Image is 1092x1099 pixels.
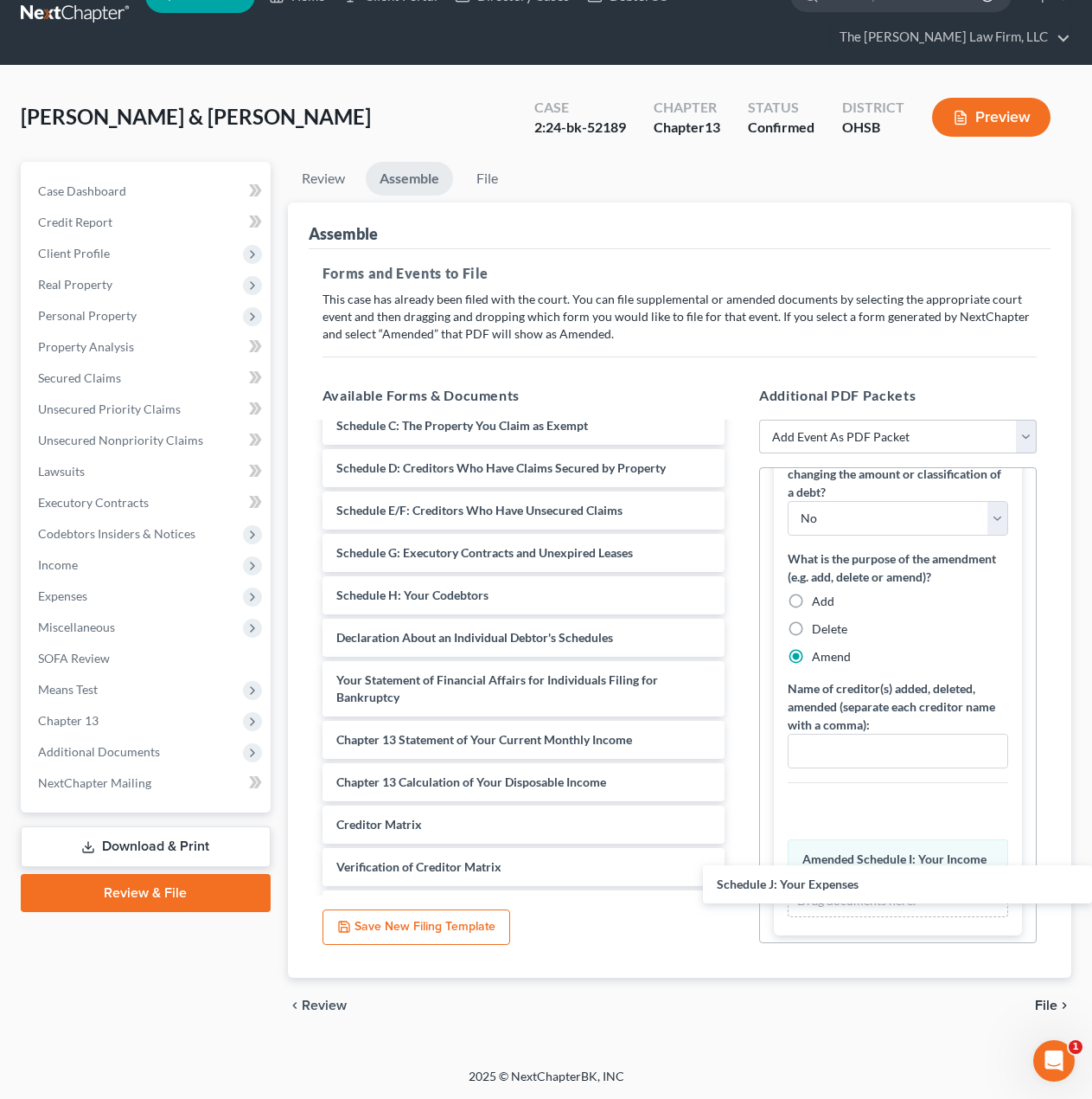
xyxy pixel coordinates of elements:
span: Declaration About an Individual Debtor's Schedules [336,630,613,645]
span: Case Dashboard [38,183,126,198]
span: Verification of Creditor Matrix [336,859,501,874]
button: Preview [932,98,1050,137]
span: Additional Documents [38,744,160,759]
a: Unsecured Nonpriority Claims [24,425,271,456]
div: Status [748,98,814,118]
a: Credit Report [24,207,271,238]
button: chevron_left Review [288,999,364,1012]
div: Chapter [654,98,720,118]
label: Are you adding or deleting creditor(s) or changing the amount or classification of a debt? [788,447,1008,501]
span: Executory Contracts [38,495,149,510]
span: Schedule E/F: Creditors Who Have Unsecured Claims [336,503,623,517]
span: Your Statement of Financial Affairs for Individuals Filing for Bankruptcy [336,672,658,704]
span: Review [302,999,347,1012]
span: Creditor Matrix [336,817,422,832]
div: 2025 © NextChapterBK, INC [54,1068,1039,1099]
p: This case has already been filed with the court. You can file supplemental or amended documents b... [322,291,1037,343]
a: Download & Print [21,826,271,867]
h5: Available Forms & Documents [322,385,725,406]
span: Property Analysis [38,339,134,354]
span: Credit Report [38,215,112,229]
span: Chapter 13 Statement of Your Current Monthly Income [336,732,632,747]
span: 1 [1069,1040,1082,1054]
button: Save New Filing Template [322,909,510,946]
a: Review [288,162,359,196]
span: Amended Schedule I: Your Income [802,852,987,866]
a: NextChapter Mailing [24,768,271,799]
span: Schedule D: Creditors Who Have Claims Secured by Property [336,460,666,475]
a: Secured Claims [24,363,271,394]
span: Unsecured Priority Claims [38,402,181,416]
span: Schedule G: Executory Contracts and Unexpired Leases [336,545,633,560]
span: Unsecured Nonpriority Claims [38,433,203,447]
span: Means Test [38,682,98,697]
i: chevron_right [1057,999,1071,1012]
span: Amend [812,649,851,664]
div: Case [534,98,626,118]
label: Name of creditor(s) added, deleted, amended (separate each creditor name with a comma): [788,679,1008,734]
span: Lawsuits [38,464,85,479]
label: What is the purpose of the amendment (e.g. add, delete or amend)? [788,549,1008,586]
span: Income [38,557,78,572]
div: Confirmed [748,118,814,138]
span: Secured Claims [38,370,121,385]
span: Schedule J: Your Expenses [717,877,859,891]
div: OHSB [842,118,904,138]
h5: Additional PDF Packets [759,385,1037,406]
a: Case Dashboard [24,176,271,207]
span: SOFA Review [38,651,110,665]
span: Client Profile [38,246,110,260]
span: Chapter 13 Calculation of Your Disposable Income [336,774,606,789]
span: Real Property [38,277,112,292]
span: NextChapter Mailing [38,775,151,790]
a: Unsecured Priority Claims [24,394,271,425]
a: Review & File [21,874,271,912]
div: District [842,98,904,118]
a: The [PERSON_NAME] Law Firm, LLC [831,22,1070,53]
div: 2:24-bk-52189 [534,118,626,138]
i: chevron_left [288,999,302,1012]
span: Expenses [38,588,87,603]
span: Codebtors Insiders & Notices [38,526,195,541]
span: Chapter 13 [38,713,99,728]
span: 13 [705,119,720,135]
span: Add [812,594,834,608]
span: File [1035,999,1057,1012]
a: Property Analysis [24,331,271,363]
h5: Forms and Events to File [322,263,1037,284]
a: Lawsuits [24,456,271,487]
span: Schedule H: Your Codebtors [336,588,489,602]
span: Personal Property [38,308,137,323]
span: Delete [812,621,847,636]
span: [PERSON_NAME] & [PERSON_NAME] [21,104,371,129]
span: Miscellaneous [38,620,115,634]
div: Assemble [309,223,378,244]
iframe: Intercom live chat [1033,1040,1075,1082]
a: SOFA Review [24,643,271,674]
a: Assemble [366,162,453,196]
div: Chapter [654,118,720,138]
span: Schedule C: The Property You Claim as Exempt [336,418,588,433]
a: Executory Contracts [24,487,271,518]
a: File [460,162,515,196]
